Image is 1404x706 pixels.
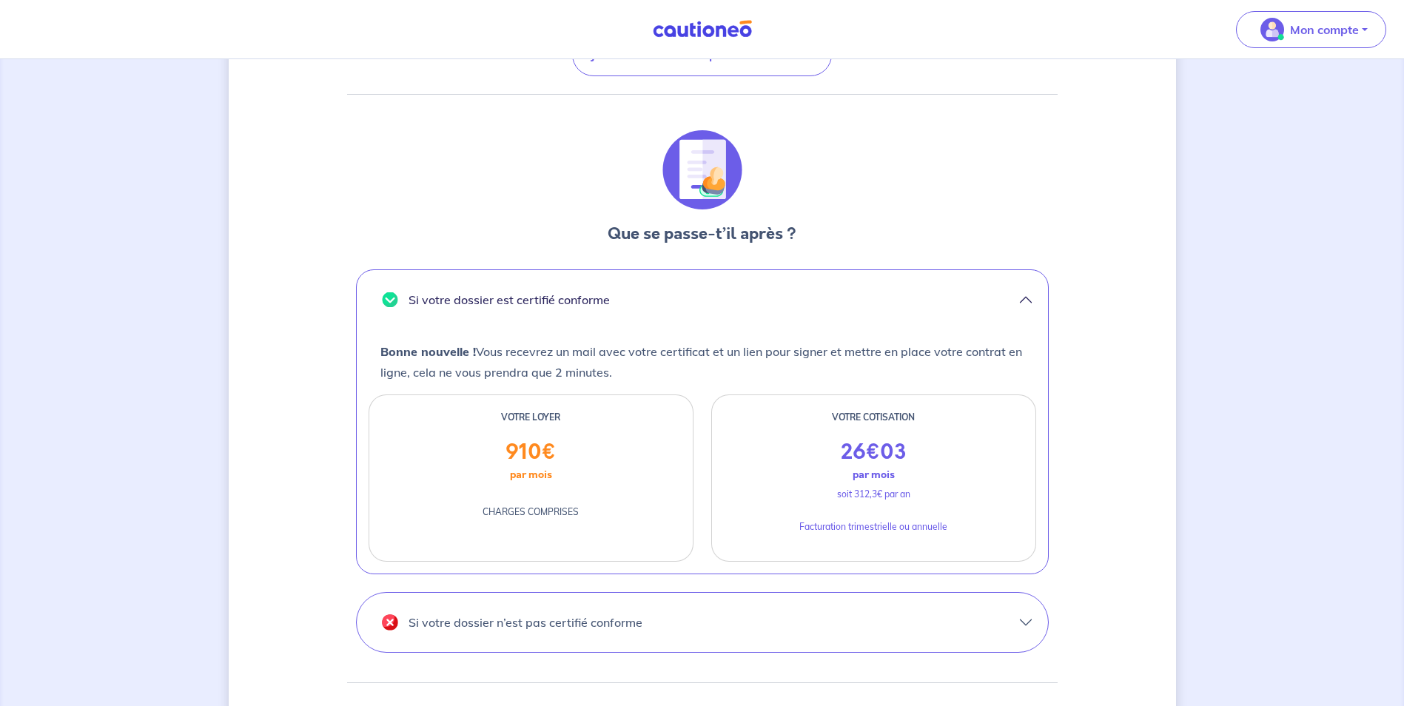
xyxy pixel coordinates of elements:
span: € [866,437,880,467]
img: illu_document_valid.svg [662,130,742,210]
p: 910 € [494,440,568,465]
button: illu_cancel.svgSi votre dossier n’est pas certifié conforme [357,593,1048,652]
strong: Bonne nouvelle ! [380,344,476,359]
p: 26 [829,440,918,465]
p: Si votre dossier est certifié conforme [409,288,610,312]
p: CHARGES COMPRISES [471,502,591,522]
div: VOTRE COTISATION [712,407,1035,428]
h3: Que se passe-t’il après ? [608,222,796,246]
img: illu_account_valid_menu.svg [1260,18,1284,41]
p: Mon compte [1290,21,1359,38]
img: illu_valid.svg [382,292,398,308]
p: Facturation trimestrielle ou annuelle [787,517,959,537]
p: par mois [498,465,564,484]
img: illu_cancel.svg [382,614,398,631]
span: 03 [880,437,907,467]
button: illu_account_valid_menu.svgMon compte [1236,11,1386,48]
p: Vous recevrez un mail avec votre certificat et un lien pour signer et mettre en place votre contr... [369,341,1036,383]
button: illu_valid.svgSi votre dossier est certifié conforme [357,270,1048,329]
p: par mois [841,465,907,484]
div: VOTRE LOYER [369,407,693,428]
p: soit 312,3€ par an [825,484,922,505]
img: Cautioneo [647,20,758,38]
p: Si votre dossier n’est pas certifié conforme [409,611,642,634]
